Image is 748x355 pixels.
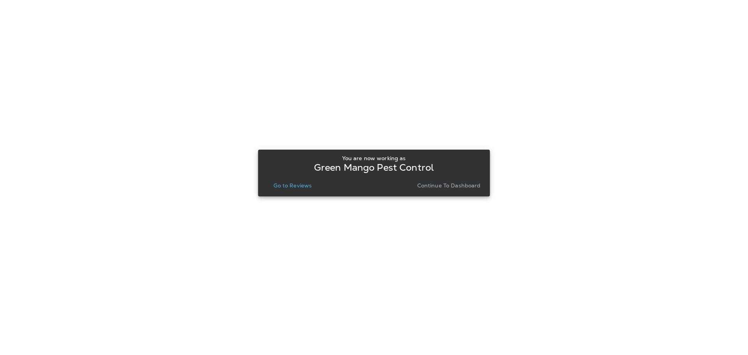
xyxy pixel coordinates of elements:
p: Go to Reviews [273,182,312,189]
p: You are now working as [342,155,406,161]
p: Continue to Dashboard [417,182,481,189]
p: Green Mango Pest Control [314,164,434,171]
button: Continue to Dashboard [414,180,484,191]
button: Go to Reviews [270,180,315,191]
